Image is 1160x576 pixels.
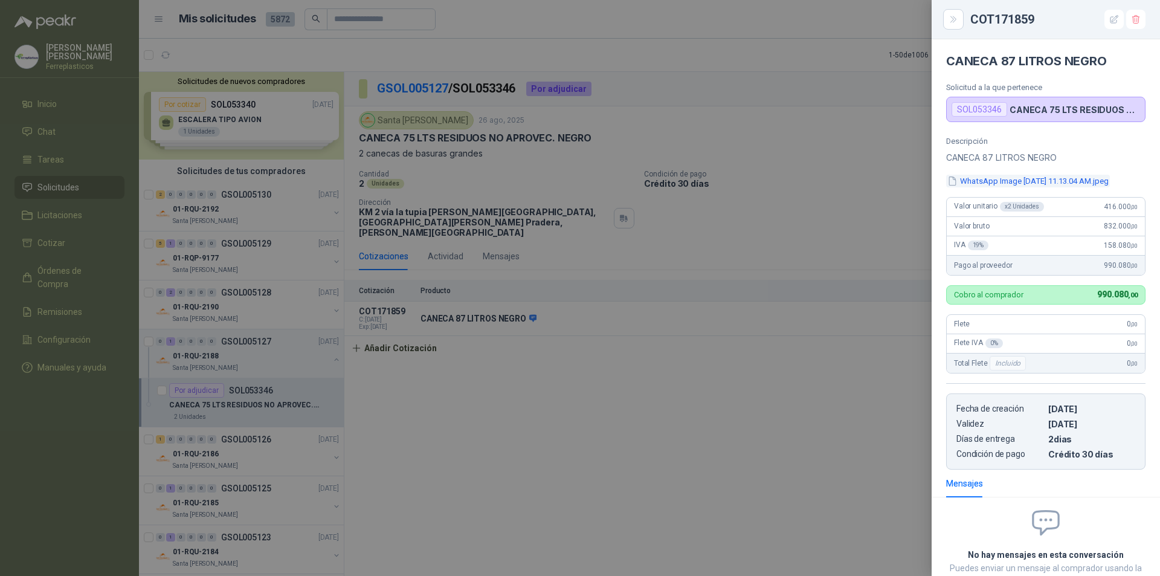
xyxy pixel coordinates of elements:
span: ,00 [1130,242,1138,249]
span: Valor unitario [954,202,1044,212]
span: 0 [1127,359,1138,367]
span: 832.000 [1104,222,1138,230]
span: Total Flete [954,356,1028,371]
span: 0 [1127,339,1138,348]
div: 0 % [985,338,1003,348]
span: ,00 [1130,223,1138,230]
h4: CANECA 87 LITROS NEGRO [946,54,1145,68]
p: CANECA 75 LTS RESIDUOS NO APROVEC. NEGRO [1010,105,1140,115]
div: Incluido [990,356,1026,371]
p: Validez [956,419,1043,429]
span: Valor bruto [954,222,989,230]
span: 990.080 [1097,290,1138,299]
span: ,00 [1130,360,1138,367]
span: Flete [954,320,970,328]
button: WhatsApp Image [DATE] 11.13.04 AM.jpeg [946,175,1110,187]
h2: No hay mensajes en esta conversación [946,548,1145,561]
span: 158.080 [1104,241,1138,250]
div: COT171859 [970,10,1145,29]
p: Días de entrega [956,434,1043,444]
span: IVA [954,241,988,250]
p: 2 dias [1048,434,1135,444]
span: ,00 [1130,262,1138,269]
span: ,00 [1128,291,1138,299]
span: Pago al proveedor [954,261,1013,270]
p: Cobro al comprador [954,291,1023,299]
div: Mensajes [946,477,983,490]
p: Crédito 30 días [1048,449,1135,459]
span: ,00 [1130,204,1138,210]
p: CANECA 87 LITROS NEGRO [946,150,1145,165]
p: Descripción [946,137,1145,146]
p: [DATE] [1048,404,1135,414]
div: SOL053346 [952,102,1007,117]
span: 416.000 [1104,202,1138,211]
p: Solicitud a la que pertenece [946,83,1145,92]
p: Fecha de creación [956,404,1043,414]
span: Flete IVA [954,338,1003,348]
div: 19 % [968,241,989,250]
p: [DATE] [1048,419,1135,429]
span: 990.080 [1104,261,1138,270]
span: ,00 [1130,321,1138,328]
div: x 2 Unidades [1000,202,1044,212]
span: 0 [1127,320,1138,328]
button: Close [946,12,961,27]
p: Condición de pago [956,449,1043,459]
span: ,00 [1130,340,1138,347]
